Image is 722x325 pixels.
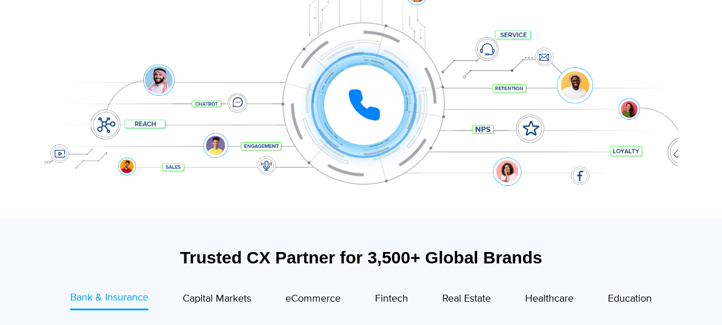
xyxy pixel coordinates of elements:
[608,292,652,305] span: Education
[285,292,341,305] span: eCommerce
[375,292,408,305] span: Fintech
[50,247,672,267] div: Trusted CX Partner for 3,500+ Global Brands
[183,292,251,305] span: Capital Markets
[70,290,148,310] a: Bank & Insurance
[70,291,148,304] span: Bank & Insurance
[525,292,574,305] span: Healthcare
[442,292,491,305] span: Real Estate
[375,290,408,310] a: Fintech
[183,290,251,310] a: Capital Markets
[285,290,341,310] a: eCommerce
[525,290,574,310] a: Healthcare
[608,290,652,310] a: Education
[442,290,491,310] a: Real Estate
